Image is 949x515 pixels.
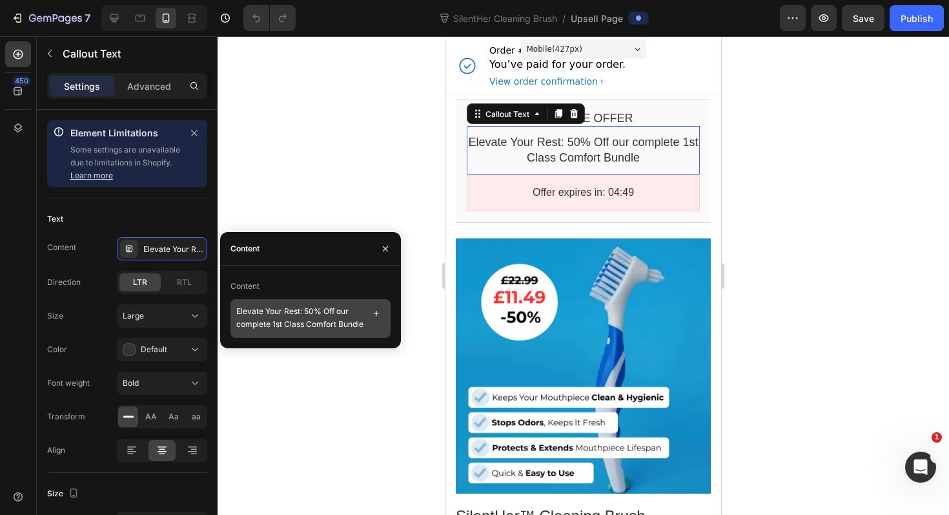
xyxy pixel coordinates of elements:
[123,311,144,321] span: Large
[571,12,623,25] span: Upsell Page
[853,13,874,24] span: Save
[85,10,90,26] p: 7
[901,12,933,25] div: Publish
[932,432,942,443] span: 1
[230,243,260,255] div: Content
[117,304,207,328] button: Large
[143,244,204,255] div: Elevate Your Rest: 50% Off our complete 1st Class Comfort Bundle
[445,36,721,515] iframe: Design area
[64,79,100,93] p: Settings
[451,12,560,25] span: SilentHer Cleaning Brush
[168,411,179,423] span: Aa
[47,377,90,389] div: Font weight
[123,378,139,388] span: Bold
[10,471,199,489] bdo: SilentHer™ Cleaning Brush
[63,46,202,61] p: Callout Text
[70,171,113,180] a: Learn more
[141,344,167,354] span: Default
[12,76,31,86] div: 450
[47,213,63,225] div: Text
[145,411,157,423] span: AA
[47,411,85,423] div: Transform
[70,143,181,182] p: Some settings are unavailable due to limitations in Shopify.
[230,280,260,292] div: Content
[47,277,81,288] div: Direction
[127,79,171,93] p: Advanced
[177,277,192,288] span: RTL
[117,372,207,395] button: Bold
[47,485,81,503] div: Size
[47,344,67,355] div: Color
[905,452,936,483] iframe: Intercom live chat
[890,5,944,31] button: Publish
[192,411,201,423] span: aa
[842,5,884,31] button: Save
[47,242,76,253] div: Content
[47,310,63,322] div: Size
[70,125,181,141] p: Element Limitations
[562,12,566,25] span: /
[133,277,147,288] span: LTR
[47,445,65,456] div: Align
[5,5,96,31] button: 7
[117,338,207,361] button: Default
[243,5,296,31] div: Undo/Redo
